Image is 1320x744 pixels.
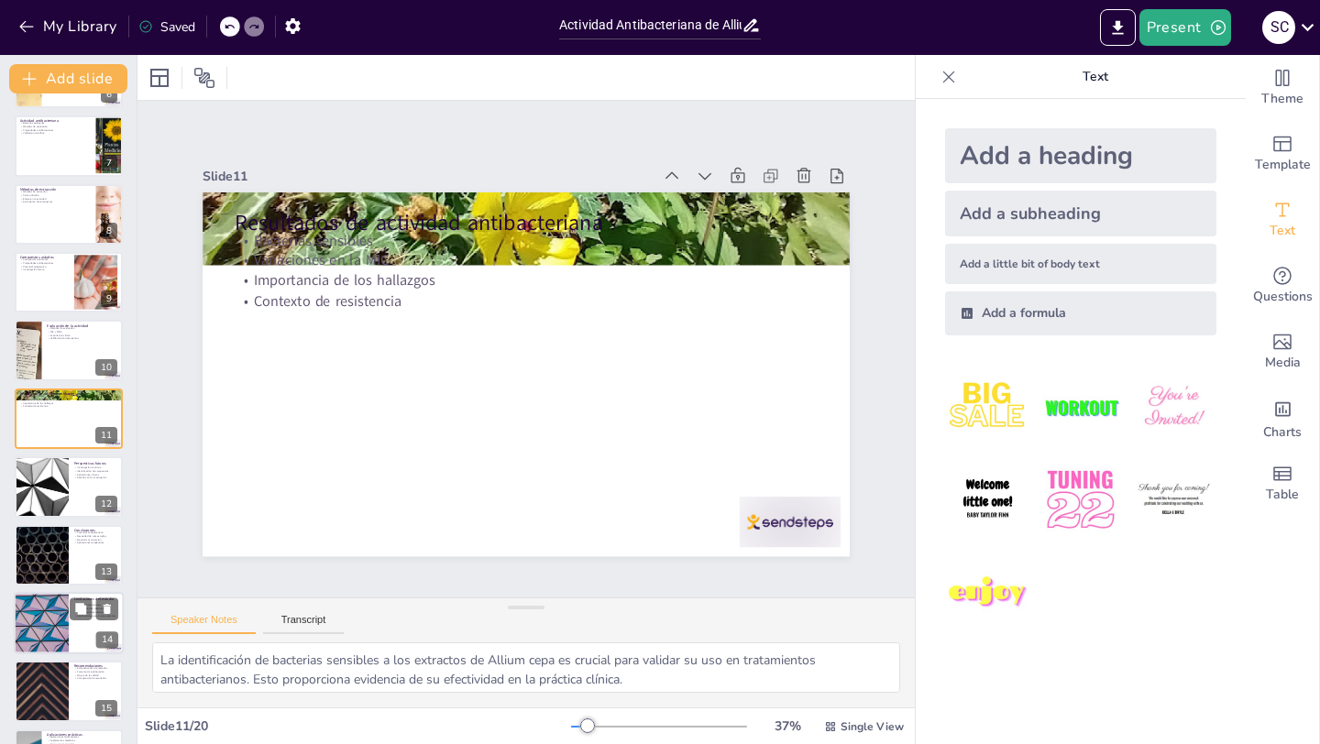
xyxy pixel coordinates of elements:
span: Text [1270,221,1295,241]
p: Parte utilizada [20,193,91,197]
span: Position [193,67,215,89]
div: 11 [15,388,123,449]
p: Validación científica [20,132,91,136]
p: Necesidad de más estudios [74,534,117,538]
p: Investigación futura [20,268,69,272]
img: 5.jpeg [1038,457,1123,542]
p: Fomento de colaboración [74,671,117,674]
div: 7 [101,155,117,171]
p: Validación de tratamientos [47,336,117,340]
p: Resultados de actividad antibacteriana [235,208,817,238]
div: 14 [96,631,118,648]
p: Evaluación de la actividad [47,323,117,328]
p: Métodos de evaluación [47,326,117,330]
p: Aplicaciones farmacéuticas [47,736,117,739]
input: Insert title [559,12,742,38]
span: Template [1255,155,1311,175]
div: Slide 11 / 20 [145,717,571,735]
div: 9 [15,252,123,312]
p: Compuestos relevantes [20,258,69,262]
img: 3.jpeg [1131,365,1216,450]
p: Bacterias sensibles [20,395,117,399]
p: Contexto de resistencia [235,291,817,312]
div: 10 [95,359,117,376]
div: Add text boxes [1246,187,1319,253]
div: 15 [15,661,123,721]
img: 6.jpeg [1131,457,1216,542]
p: Métodos de evaluación [20,126,91,129]
div: 12 [95,496,117,512]
p: Variaciones en la MIC [20,398,117,401]
span: Questions [1253,287,1313,307]
div: Layout [145,63,174,93]
p: Aplicaciones clínicas [74,473,117,476]
div: Add charts and graphs [1246,385,1319,451]
div: 37 % [765,717,809,735]
img: 4.jpeg [945,457,1030,542]
p: Limitaciones del estudio [74,596,118,602]
button: Present [1139,9,1231,46]
div: 8 [101,223,117,239]
div: Add images, graphics, shapes or video [1246,319,1319,385]
p: Perspectivas futuras [74,461,117,466]
p: Potencial antibacteriano [74,531,117,534]
p: Text [963,55,1227,99]
p: Propiedades antibacterianas [20,262,69,266]
p: Aplicaciones prácticas [47,731,117,737]
div: Change the overall theme [1246,55,1319,121]
div: 8 [15,184,123,245]
p: Bacterias patógenas [20,122,91,126]
div: 9 [101,290,117,307]
div: Add a heading [945,128,1216,183]
button: Export to PowerPoint [1100,9,1136,46]
button: My Library [14,12,125,41]
button: Delete Slide [96,597,118,619]
p: MIC y MBC [47,330,117,334]
p: Desafíos en la investigación [74,476,117,480]
div: Saved [138,18,195,36]
span: Media [1265,353,1301,373]
p: Contexto de resistencia [20,405,117,409]
div: Add a table [1246,451,1319,517]
p: Importancia de los hallazgos [20,401,117,405]
p: Estandarización de métodos [74,667,117,671]
p: Identificación de compuestos [74,470,117,474]
span: Single View [841,719,904,734]
p: Métodos de extracción [20,191,91,194]
p: Recomendaciones [74,663,117,669]
div: Slide 11 [203,168,652,185]
p: Importancia clínica [47,334,117,337]
p: Variabilidad en métodos [74,607,118,610]
p: Aplicaciones terapéuticas [74,541,117,544]
p: Exclusión de artículos [74,604,118,607]
p: Variaciones en la MIC [235,251,817,271]
p: Necesidad de estandarización [74,610,118,614]
div: 12 [15,456,123,517]
div: S C [1262,11,1295,44]
div: Add a subheading [945,191,1216,236]
span: Table [1266,485,1299,505]
div: Add a formula [945,291,1216,335]
p: Actividad antibacteriana [20,118,91,124]
p: Investigación continua [74,466,117,470]
p: Compuestos aislados [20,255,69,260]
div: 11 [95,427,117,443]
span: Charts [1263,422,1302,443]
div: 13 [95,563,117,580]
span: Theme [1261,89,1303,109]
p: Potencial terapéutico [20,265,69,268]
div: Add a little bit of body text [945,244,1216,284]
img: 2.jpeg [1038,365,1123,450]
button: Add slide [9,64,127,93]
p: Métodos de extracción [20,186,91,191]
textarea: La identificación de bacterias sensibles a los extractos de Allium cepa es crucial para validar s... [152,642,900,693]
button: S C [1262,9,1295,46]
p: Mecanismos de acción [74,538,117,542]
div: 13 [15,525,123,585]
p: Suplementos dietéticos [47,739,117,742]
p: Conclusiones [74,527,117,532]
div: 7 [15,115,123,176]
button: Speaker Notes [152,614,256,634]
p: Efecto en la actividad [20,197,91,201]
p: Mejora de la calidad [74,674,117,678]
